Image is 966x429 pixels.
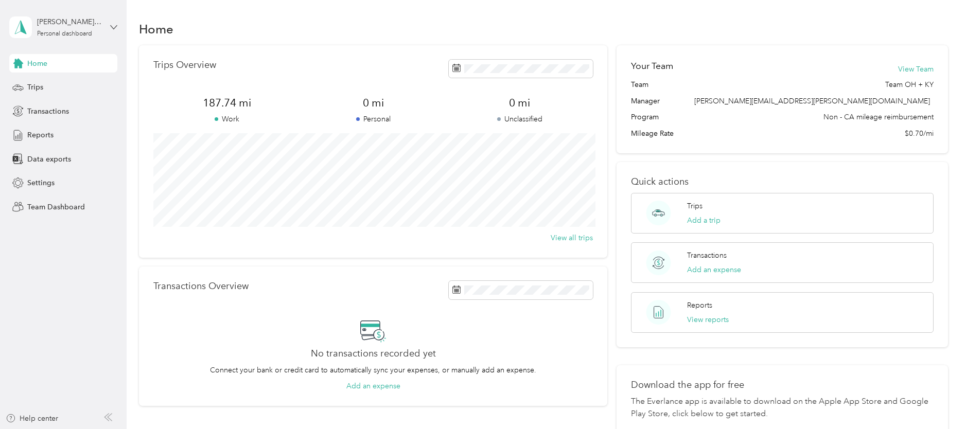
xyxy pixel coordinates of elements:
span: Team Dashboard [27,202,85,212]
button: View all trips [551,233,593,243]
h1: Home [139,24,173,34]
span: Team OH + KY [885,79,934,90]
span: Transactions [27,106,69,117]
p: Transactions Overview [153,281,249,292]
span: 0 mi [447,96,593,110]
span: Mileage Rate [631,128,674,139]
span: Home [27,58,47,69]
p: Reports [687,300,712,311]
span: 0 mi [300,96,447,110]
span: Manager [631,96,660,106]
span: Reports [27,130,54,140]
button: Add a trip [687,215,721,226]
span: Settings [27,177,55,188]
button: Add an expense [346,381,400,391]
p: Unclassified [447,114,593,124]
span: Data exports [27,154,71,165]
span: Trips [27,82,43,93]
p: Work [153,114,300,124]
div: Personal dashboard [37,31,92,37]
h2: No transactions recorded yet [311,348,436,359]
span: Team [631,79,648,90]
div: [PERSON_NAME][EMAIL_ADDRESS][PERSON_NAME][DOMAIN_NAME] [37,16,101,27]
button: Help center [6,413,58,424]
button: View reports [687,314,729,325]
span: Program [631,112,659,122]
button: View Team [898,64,934,75]
p: Trips [687,201,702,211]
span: $0.70/mi [905,128,934,139]
p: Quick actions [631,176,934,187]
p: Transactions [687,250,727,261]
button: Add an expense [687,264,741,275]
p: Connect your bank or credit card to automatically sync your expenses, or manually add an expense. [210,365,536,376]
span: Non - CA mileage reimbursement [823,112,934,122]
p: Download the app for free [631,380,934,390]
h2: Your Team [631,60,673,73]
span: [PERSON_NAME][EMAIL_ADDRESS][PERSON_NAME][DOMAIN_NAME] [694,97,930,105]
p: The Everlance app is available to download on the Apple App Store and Google Play Store, click be... [631,396,934,420]
span: 187.74 mi [153,96,300,110]
p: Personal [300,114,447,124]
p: Trips Overview [153,60,216,70]
iframe: Everlance-gr Chat Button Frame [908,371,966,429]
